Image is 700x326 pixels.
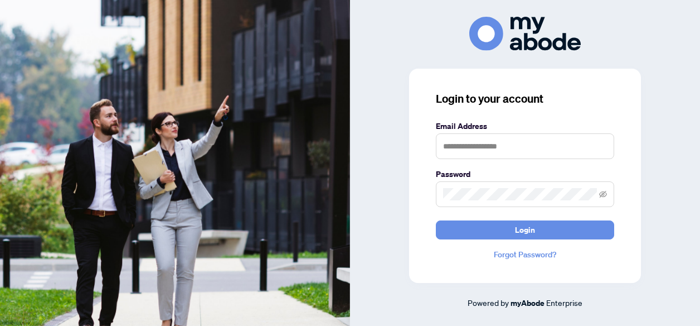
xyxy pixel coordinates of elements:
a: myAbode [511,297,545,309]
a: Forgot Password? [436,248,614,261]
img: ma-logo [469,17,581,51]
h3: Login to your account [436,91,614,107]
span: Enterprise [546,298,582,308]
span: Powered by [468,298,509,308]
button: Login [436,220,614,239]
span: Login [515,221,535,239]
span: eye-invisible [599,190,607,198]
label: Email Address [436,120,614,132]
label: Password [436,168,614,180]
